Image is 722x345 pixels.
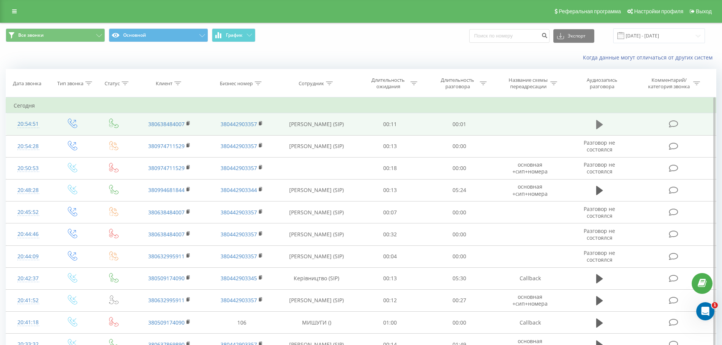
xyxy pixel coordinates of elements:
button: Все звонки [6,28,105,42]
td: 00:07 [356,201,425,223]
td: основная +сип+номера [494,157,566,179]
a: 380974711529 [148,164,185,172]
td: 00:13 [356,179,425,201]
button: Основной [109,28,208,42]
span: Настройки профиля [634,8,683,14]
div: 20:41:18 [14,315,43,330]
div: Комментарий/категория звонка [647,77,691,90]
a: 380638484007 [148,120,185,128]
td: 00:00 [425,157,494,179]
td: 00:00 [425,245,494,267]
span: 1 [712,302,718,308]
td: 00:11 [356,113,425,135]
input: Поиск по номеру [469,29,550,43]
td: 00:13 [356,135,425,157]
td: Сегодня [6,98,716,113]
iframe: Intercom live chat [696,302,714,320]
div: Клиент [156,80,172,87]
div: Статус [105,80,120,87]
td: 00:04 [356,245,425,267]
td: 00:00 [425,312,494,334]
td: 00:00 [425,223,494,245]
td: 01:00 [356,312,425,334]
td: [PERSON_NAME] (SIP) [278,179,356,201]
a: 380442903357 [221,297,257,304]
a: 380509174090 [148,319,185,326]
td: [PERSON_NAME] (SIP) [278,289,356,311]
div: Длительность ожидания [368,77,409,90]
td: 05:30 [425,267,494,289]
td: 00:18 [356,157,425,179]
a: 380638484007 [148,231,185,238]
a: 380974711529 [148,142,185,150]
div: Длительность разговора [437,77,478,90]
td: Керівництво (SIP) [278,267,356,289]
td: 00:00 [425,201,494,223]
td: [PERSON_NAME] (SIP) [278,113,356,135]
a: 380442903357 [221,253,257,260]
td: 00:27 [425,289,494,311]
div: Аудиозапись разговора [577,77,626,90]
span: График [226,33,243,38]
a: 380442903357 [221,142,257,150]
button: Экспорт [553,29,594,43]
td: 106 [205,312,277,334]
div: 20:50:53 [14,161,43,176]
a: 380994681844 [148,186,185,194]
td: 05:24 [425,179,494,201]
a: 380632995911 [148,253,185,260]
span: Разговор не состоялся [584,161,615,175]
span: Все звонки [18,32,44,38]
div: 20:48:28 [14,183,43,198]
span: Разговор не состоялся [584,205,615,219]
td: МИШУГИ () [278,312,356,334]
td: 00:32 [356,223,425,245]
a: 380442903345 [221,275,257,282]
span: Разговор не состоялся [584,249,615,263]
div: 20:44:09 [14,249,43,264]
td: Callback [494,312,566,334]
td: Callback [494,267,566,289]
a: 380442903357 [221,164,257,172]
div: Бизнес номер [220,80,253,87]
td: 00:12 [356,289,425,311]
span: Разговор не состоялся [584,139,615,153]
div: Сотрудник [299,80,324,87]
td: [PERSON_NAME] (SIP) [278,135,356,157]
a: 380442903344 [221,186,257,194]
div: 20:42:37 [14,271,43,286]
td: 00:01 [425,113,494,135]
div: Название схемы переадресации [508,77,548,90]
div: 20:54:28 [14,139,43,154]
div: 20:44:46 [14,227,43,242]
div: 20:45:52 [14,205,43,220]
td: [PERSON_NAME] (SIP) [278,245,356,267]
span: Реферальная программа [559,8,621,14]
a: 380632995911 [148,297,185,304]
td: 00:00 [425,135,494,157]
div: Дата звонка [13,80,41,87]
td: основная +сип+номера [494,289,566,311]
td: 00:13 [356,267,425,289]
a: 380442903357 [221,120,257,128]
a: 380442903357 [221,209,257,216]
td: [PERSON_NAME] (SIP) [278,201,356,223]
a: 380509174090 [148,275,185,282]
span: Разговор не состоялся [584,227,615,241]
button: График [212,28,255,42]
span: Выход [696,8,712,14]
td: основная +сип+номера [494,179,566,201]
a: 380442903357 [221,231,257,238]
div: Тип звонка [57,80,83,87]
td: [PERSON_NAME] (SIP) [278,223,356,245]
div: 20:54:51 [14,117,43,131]
a: 380638484007 [148,209,185,216]
a: Когда данные могут отличаться от других систем [583,54,716,61]
div: 20:41:52 [14,293,43,308]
